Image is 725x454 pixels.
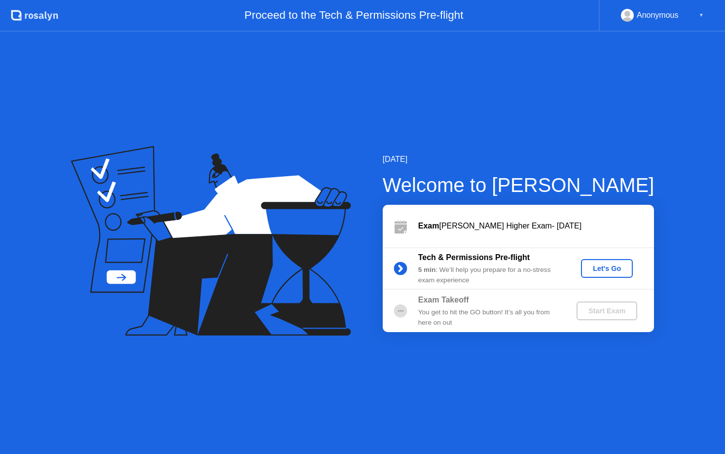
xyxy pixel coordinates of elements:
[418,266,436,273] b: 5 min
[577,302,637,320] button: Start Exam
[418,222,439,230] b: Exam
[383,170,654,200] div: Welcome to [PERSON_NAME]
[383,153,654,165] div: [DATE]
[418,296,469,304] b: Exam Takeoff
[581,259,633,278] button: Let's Go
[585,265,629,272] div: Let's Go
[418,220,654,232] div: [PERSON_NAME] Higher Exam- [DATE]
[418,265,560,285] div: : We’ll help you prepare for a no-stress exam experience
[580,307,633,315] div: Start Exam
[637,9,679,22] div: Anonymous
[699,9,704,22] div: ▼
[418,253,530,262] b: Tech & Permissions Pre-flight
[418,307,560,328] div: You get to hit the GO button! It’s all you from here on out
